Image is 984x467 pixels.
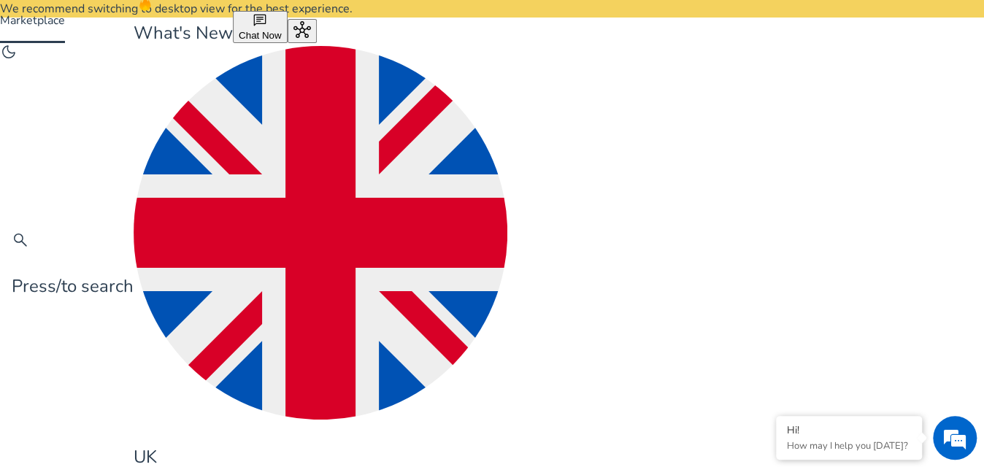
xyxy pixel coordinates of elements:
[293,21,311,39] span: hub
[787,439,911,452] p: How may I help you today?
[233,11,288,43] button: chatChat Now
[288,19,317,43] button: hub
[134,46,507,420] img: uk.svg
[239,30,282,41] span: Chat Now
[253,13,267,28] span: chat
[12,274,134,299] p: Press to search
[787,423,911,437] div: Hi!
[134,21,233,45] span: What's New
